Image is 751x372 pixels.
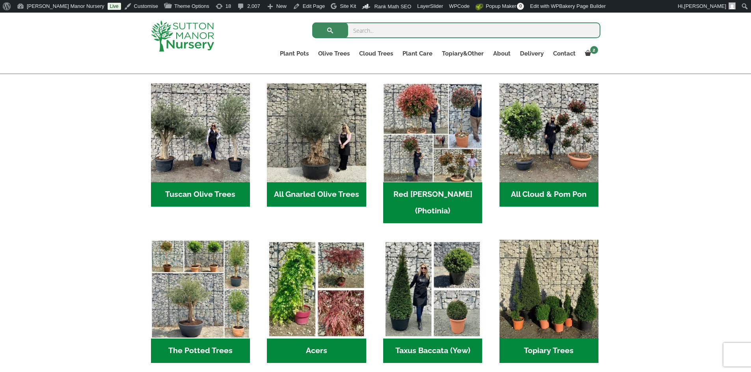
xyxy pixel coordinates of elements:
a: Visit product category Topiary Trees [499,240,598,363]
a: Visit product category All Cloud & Pom Pon [499,83,598,207]
a: About [488,48,515,59]
span: Rank Math SEO [374,4,411,9]
a: Topiary&Other [437,48,488,59]
img: Home - 5833C5B7 31D0 4C3A 8E42 DB494A1738DB [267,83,366,182]
h2: Taxus Baccata (Yew) [383,339,482,363]
a: Visit product category Acers [267,240,366,363]
h2: Acers [267,339,366,363]
h2: Red [PERSON_NAME] (Photinia) [383,182,482,223]
span: 0 [517,3,524,10]
h2: Topiary Trees [499,339,598,363]
a: Visit product category Tuscan Olive Trees [151,83,250,207]
a: Visit product category Taxus Baccata (Yew) [383,240,482,363]
a: Olive Trees [313,48,354,59]
span: Site Kit [340,3,356,9]
img: Home - Untitled Project [383,240,482,339]
img: Home - F5A23A45 75B5 4929 8FB2 454246946332 [383,83,482,182]
h2: The Potted Trees [151,339,250,363]
input: Search... [312,22,600,38]
a: Visit product category All Gnarled Olive Trees [267,83,366,207]
img: Home - A124EB98 0980 45A7 B835 C04B779F7765 [499,83,598,182]
img: Home - new coll [151,240,250,339]
img: Home - 7716AD77 15EA 4607 B135 B37375859F10 [151,83,250,182]
h2: All Cloud & Pom Pon [499,182,598,207]
h2: All Gnarled Olive Trees [267,182,366,207]
a: Live [108,3,121,10]
img: Home - Untitled Project 4 [267,240,366,339]
h2: Tuscan Olive Trees [151,182,250,207]
a: Plant Care [398,48,437,59]
a: Contact [548,48,580,59]
img: logo [151,20,214,52]
a: Visit product category Red Robin (Photinia) [383,83,482,223]
a: Plant Pots [275,48,313,59]
a: Visit product category The Potted Trees [151,240,250,363]
a: Cloud Trees [354,48,398,59]
img: Home - C8EC7518 C483 4BAA AA61 3CAAB1A4C7C4 1 201 a [499,240,598,339]
a: Delivery [515,48,548,59]
span: 2 [590,46,598,54]
a: 2 [580,48,600,59]
span: [PERSON_NAME] [684,3,726,9]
